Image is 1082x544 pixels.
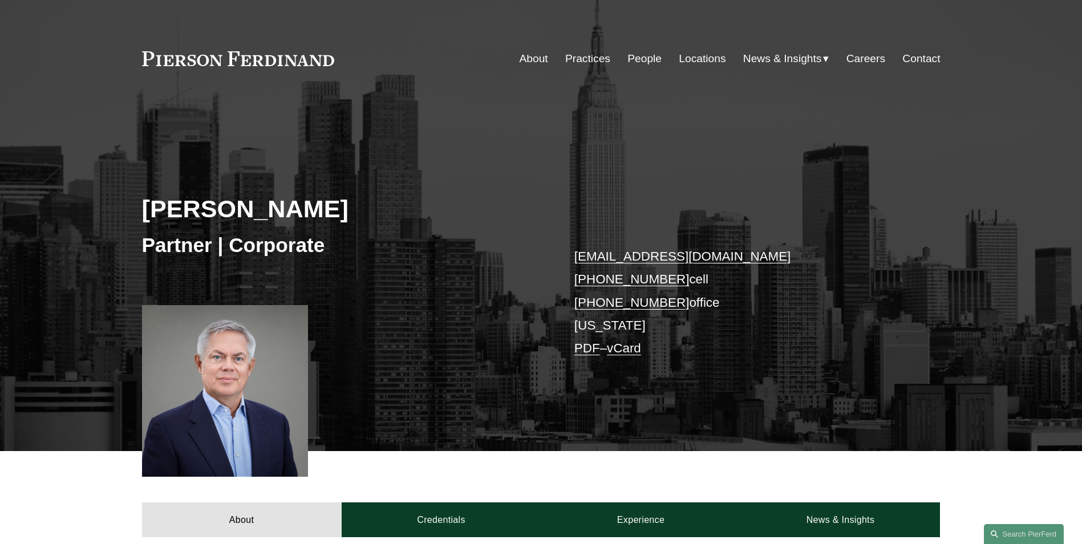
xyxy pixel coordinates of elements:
[565,48,610,70] a: Practices
[846,48,885,70] a: Careers
[627,48,662,70] a: People
[607,341,641,355] a: vCard
[574,341,600,355] a: PDF
[574,245,907,360] p: cell office [US_STATE] –
[743,48,829,70] a: folder dropdown
[342,502,541,537] a: Credentials
[679,48,726,70] a: Locations
[574,272,690,286] a: [PHONE_NUMBER]
[142,233,541,258] h3: Partner | Corporate
[743,49,822,69] span: News & Insights
[541,502,741,537] a: Experience
[574,295,690,310] a: [PHONE_NUMBER]
[740,502,940,537] a: News & Insights
[902,48,940,70] a: Contact
[142,502,342,537] a: About
[142,194,541,224] h2: [PERSON_NAME]
[574,249,791,263] a: [EMAIL_ADDRESS][DOMAIN_NAME]
[520,48,548,70] a: About
[984,524,1064,544] a: Search this site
